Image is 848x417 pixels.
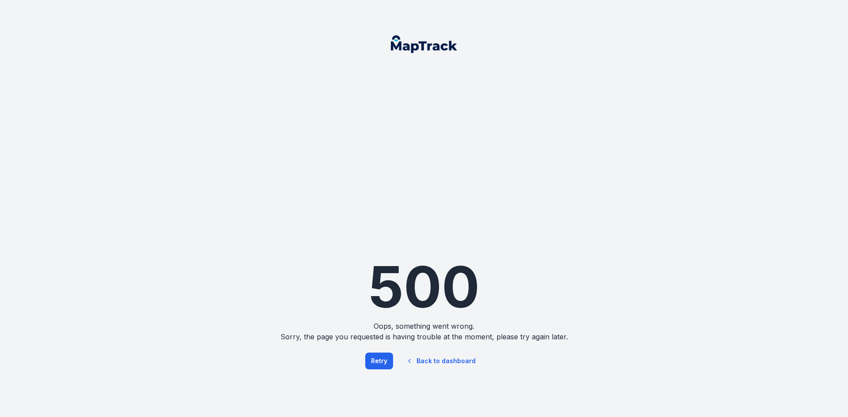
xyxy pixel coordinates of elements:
[261,321,587,331] span: Oops, something went wrong.
[365,353,393,369] button: Retry
[261,331,587,342] span: Sorry, the page you requested is having trouble at the moment, please try again later.
[398,351,483,371] a: Back to dashboard
[377,35,471,53] nav: Global
[261,259,587,316] h1: 500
